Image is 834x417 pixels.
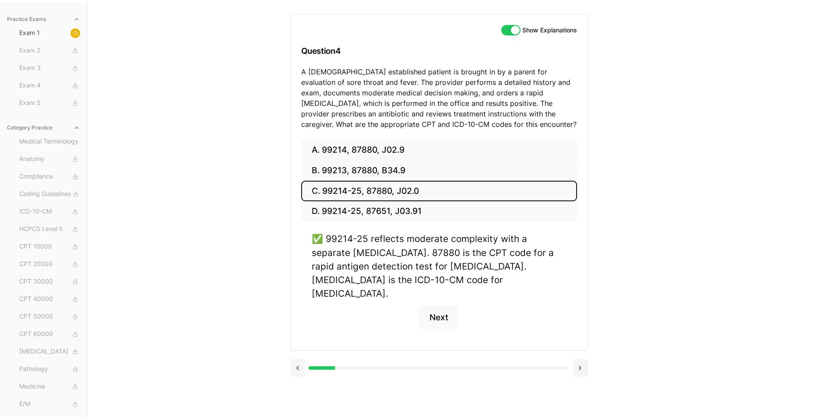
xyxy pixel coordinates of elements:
span: CPT 30000 [19,277,80,287]
span: CPT 10000 [19,242,80,252]
span: E/M [19,399,80,409]
button: Practice Exams [4,12,84,26]
span: CPT 50000 [19,312,80,322]
button: CPT 40000 [16,292,84,306]
button: B. 99213, 87880, B34.9 [301,161,577,181]
button: Medicine [16,380,84,394]
span: Exam 5 [19,98,80,108]
span: Exam 3 [19,63,80,73]
span: Exam 1 [19,28,80,38]
button: CPT 20000 [16,257,84,271]
button: ICD-10-CM [16,205,84,219]
span: Exam 4 [19,81,80,91]
span: [MEDICAL_DATA] [19,347,80,357]
span: HCPCS Level II [19,224,80,234]
button: CPT 50000 [16,310,84,324]
button: D. 99214-25, 87651, J03.91 [301,201,577,222]
span: Anatomy [19,154,80,164]
button: CPT 10000 [16,240,84,254]
button: Coding Guidelines [16,187,84,201]
button: CPT 60000 [16,327,84,341]
button: C. 99214-25, 87880, J02.0 [301,181,577,201]
button: Pathology [16,362,84,376]
span: Pathology [19,364,80,374]
span: Medicine [19,382,80,392]
button: HCPCS Level II [16,222,84,236]
label: Show Explanations [522,27,577,33]
button: Exam 4 [16,79,84,93]
span: Medical Terminology [19,137,80,147]
div: ✅ 99214-25 reflects moderate complexity with a separate [MEDICAL_DATA]. 87880 is the CPT code for... [312,232,567,300]
button: Anatomy [16,152,84,166]
button: CPT 30000 [16,275,84,289]
p: A [DEMOGRAPHIC_DATA] established patient is brought in by a parent for evaluation of sore throat ... [301,67,577,130]
h3: Question 4 [301,38,577,64]
button: Next [419,305,459,329]
span: CPT 40000 [19,294,80,304]
button: [MEDICAL_DATA] [16,345,84,359]
button: Exam 5 [16,96,84,110]
button: Compliance [16,170,84,184]
span: Coding Guidelines [19,189,80,199]
button: Exam 1 [16,26,84,40]
button: Exam 3 [16,61,84,75]
span: ICD-10-CM [19,207,80,217]
button: A. 99214, 87880, J02.9 [301,140,577,161]
button: Exam 2 [16,44,84,58]
span: Compliance [19,172,80,182]
span: Exam 2 [19,46,80,56]
span: CPT 20000 [19,259,80,269]
button: E/M [16,397,84,411]
button: Category Practice [4,121,84,135]
span: CPT 60000 [19,329,80,339]
button: Medical Terminology [16,135,84,149]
